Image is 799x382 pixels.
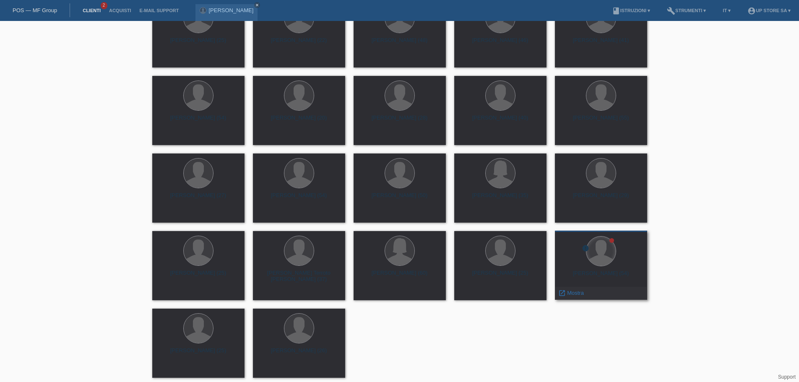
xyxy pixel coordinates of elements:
[360,192,439,205] div: [PERSON_NAME] (50)
[562,270,640,283] div: [PERSON_NAME] (54)
[260,114,338,128] div: [PERSON_NAME] (20)
[105,8,135,13] a: Acquisti
[360,270,439,283] div: [PERSON_NAME] (60)
[260,347,338,361] div: [PERSON_NAME] (26)
[159,347,238,361] div: [PERSON_NAME] (25)
[743,8,795,13] a: account_circleUp Store SA ▾
[718,8,735,13] a: IT ▾
[360,114,439,128] div: [PERSON_NAME] (28)
[663,8,710,13] a: buildStrumenti ▾
[13,7,57,13] a: POS — MF Group
[558,289,566,297] i: launch
[260,270,338,283] div: [PERSON_NAME] Terroto [PERSON_NAME] (37)
[608,8,654,13] a: bookIstruzioni ▾
[101,2,107,9] span: 2
[461,270,540,283] div: [PERSON_NAME] (25)
[159,270,238,283] div: [PERSON_NAME] (25)
[582,244,589,252] i: error
[562,192,640,205] div: [PERSON_NAME] (29)
[778,374,796,380] a: Support
[78,8,105,13] a: Clienti
[260,192,338,205] div: [PERSON_NAME] (54)
[558,290,584,296] a: launch Mostra
[612,7,620,15] i: book
[260,37,338,50] div: [PERSON_NAME] (22)
[208,7,253,13] a: [PERSON_NAME]
[562,37,640,50] div: [PERSON_NAME] (41)
[254,2,260,8] a: close
[255,3,259,7] i: close
[461,37,540,50] div: [PERSON_NAME] (46)
[567,290,584,296] span: Mostra
[461,192,540,205] div: [PERSON_NAME] (35)
[667,7,675,15] i: build
[135,8,183,13] a: E-mail Support
[562,114,640,128] div: [PERSON_NAME] (55)
[582,244,589,253] div: Non confermato, in corso
[159,37,238,50] div: [PERSON_NAME] (25)
[159,114,238,128] div: [PERSON_NAME] (54)
[159,192,238,205] div: [PERSON_NAME] (27)
[360,37,439,50] div: [PERSON_NAME] (48)
[461,114,540,128] div: [PERSON_NAME] (40)
[747,7,756,15] i: account_circle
